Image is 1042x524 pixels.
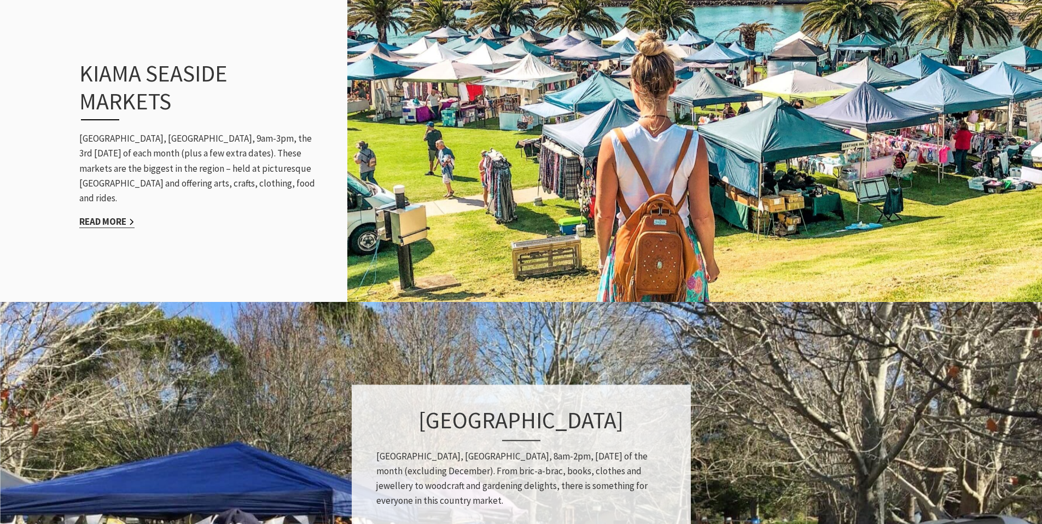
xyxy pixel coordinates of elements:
h3: [GEOGRAPHIC_DATA] [376,407,666,441]
h3: Kiama Seaside Markets [79,60,296,120]
a: Read More [79,216,135,228]
p: [GEOGRAPHIC_DATA], [GEOGRAPHIC_DATA], 9am-3pm, the 3rd [DATE] of each month (plus a few extra dat... [79,131,320,206]
p: [GEOGRAPHIC_DATA], [GEOGRAPHIC_DATA], 8am-2pm, [DATE] of the month (excluding December). From bri... [376,449,666,509]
